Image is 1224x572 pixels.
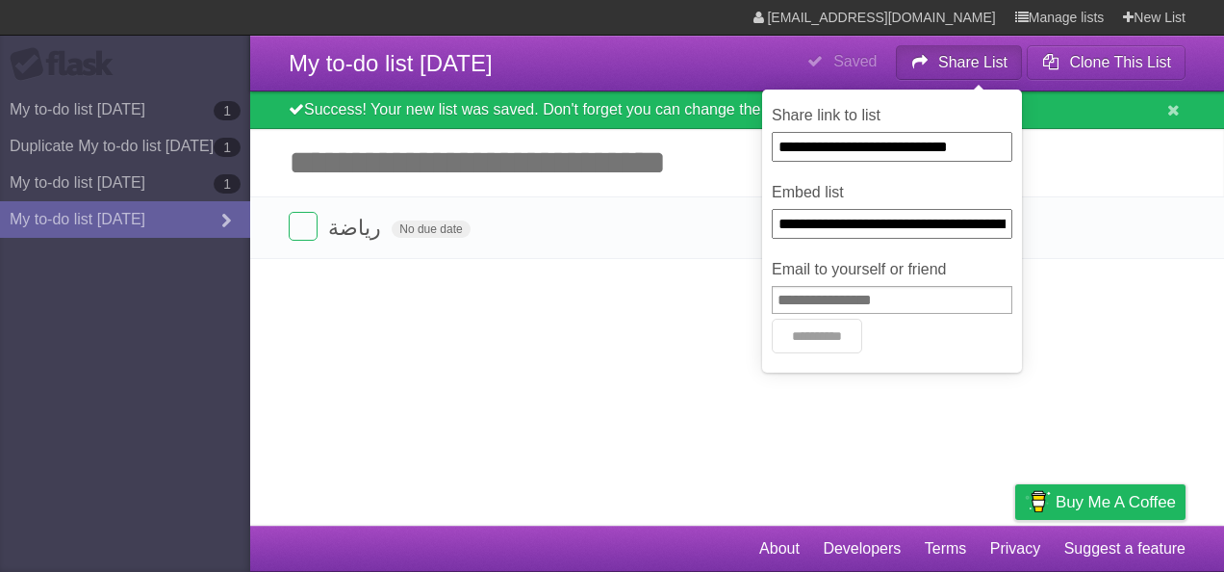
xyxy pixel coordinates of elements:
[823,531,901,567] a: Developers
[772,181,1012,204] label: Embed list
[1015,484,1186,520] a: Buy me a coffee
[10,47,125,82] div: Flask
[1025,485,1051,518] img: Buy me a coffee
[1056,485,1176,519] span: Buy me a coffee
[214,101,241,120] b: 1
[925,531,967,567] a: Terms
[289,50,493,76] span: My to-do list [DATE]
[289,212,318,241] label: Done
[990,531,1040,567] a: Privacy
[1069,54,1171,70] b: Clone This List
[938,54,1007,70] b: Share List
[214,174,241,194] b: 1
[1027,45,1186,80] button: Clone This List
[833,53,877,69] b: Saved
[328,216,386,240] span: رياضة
[896,45,1023,80] button: Share List
[214,138,241,157] b: 1
[1064,531,1186,567] a: Suggest a feature
[772,258,1012,281] label: Email to yourself or friend
[759,531,800,567] a: About
[250,91,1224,129] div: Success! Your new list was saved. Don't forget you can change the name of your list by clicking t...
[392,221,470,238] span: No due date
[772,104,1012,127] label: Share link to list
